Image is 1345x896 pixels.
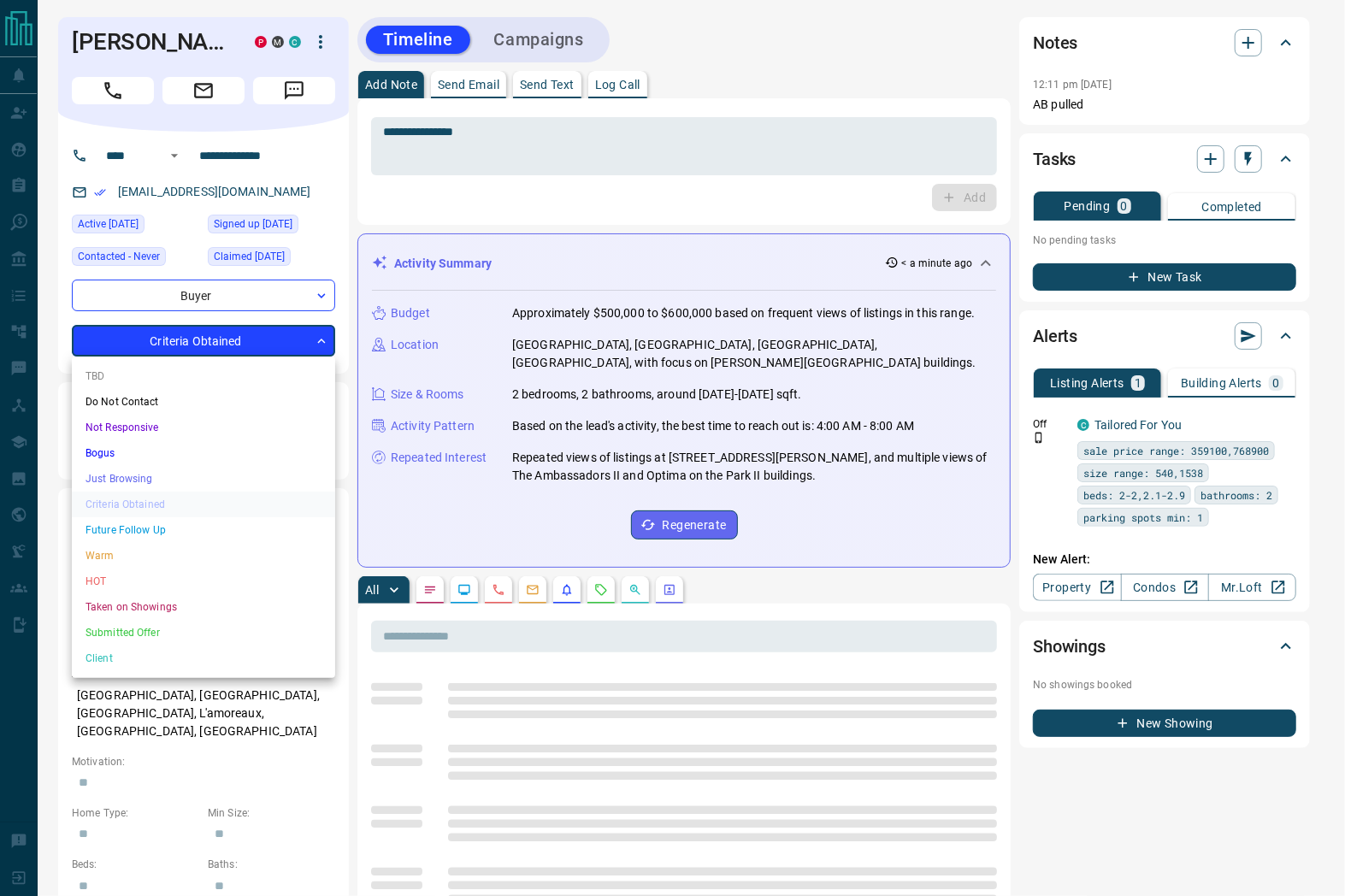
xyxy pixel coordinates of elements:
li: Do Not Contact [72,389,335,415]
li: Client [72,645,335,671]
li: Submitted Offer [72,620,335,645]
li: Bogus [72,440,335,466]
li: Future Follow Up [72,517,335,543]
li: TBD [72,363,335,389]
li: Taken on Showings [72,594,335,620]
li: Warm [72,543,335,569]
li: HOT [72,569,335,594]
li: Just Browsing [72,466,335,492]
li: Not Responsive [72,415,335,440]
